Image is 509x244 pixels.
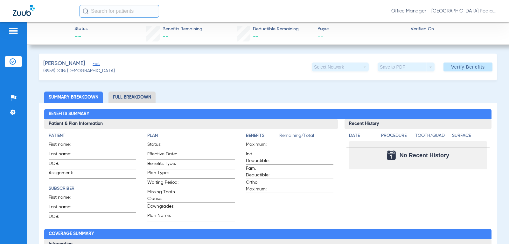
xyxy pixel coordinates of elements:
[452,132,487,141] app-breakdown-title: Surface
[381,132,413,141] app-breakdown-title: Procedure
[49,141,80,150] span: First name:
[147,189,178,202] span: Missing Tooth Clause:
[49,194,80,203] span: First name:
[44,109,491,119] h2: Benefits Summary
[83,8,88,14] img: Search Icon
[49,204,80,212] span: Last name:
[147,170,178,178] span: Plan Type:
[13,5,35,16] img: Zuub Logo
[49,213,80,222] span: DOB:
[108,92,156,103] li: Full Breakdown
[246,165,277,179] span: Fam. Deductible:
[253,34,259,40] span: --
[74,26,87,32] span: Status
[49,185,136,192] h4: Subscriber
[246,179,277,193] span: Ortho Maximum:
[49,170,80,178] span: Assignment:
[391,8,496,14] span: Office Manager - [GEOGRAPHIC_DATA] Pediatric Dentistry
[44,92,103,103] li: Summary Breakdown
[147,203,178,212] span: Downgrades:
[44,229,491,239] h2: Coverage Summary
[400,152,449,159] span: No Recent History
[345,119,491,129] h3: Recent History
[147,141,178,150] span: Status:
[317,33,405,41] span: --
[246,151,277,164] span: Ind. Deductible:
[49,160,80,169] span: DOB:
[452,132,487,139] h4: Surface
[451,64,485,70] span: Verify Benefits
[411,26,499,33] span: Verified On
[415,132,450,139] h4: Tooth/Quad
[147,132,235,139] h4: Plan
[349,132,376,141] app-breakdown-title: Date
[381,132,413,139] h4: Procedure
[246,141,277,150] span: Maximum:
[49,132,136,139] h4: Patient
[147,160,178,169] span: Benefits Type:
[43,68,115,74] span: (8959) DOB: [DEMOGRAPHIC_DATA]
[349,132,376,139] h4: Date
[415,132,450,141] app-breakdown-title: Tooth/Quad
[8,27,18,35] img: hamburger-icon
[43,60,85,68] span: [PERSON_NAME]
[253,26,299,33] span: Deductible Remaining
[246,132,279,139] h4: Benefits
[443,63,492,71] button: Verify Benefits
[279,132,333,141] span: Remaining/Total
[163,34,168,40] span: --
[411,33,418,40] span: --
[147,179,178,188] span: Waiting Period:
[49,151,80,159] span: Last name:
[147,212,178,221] span: Plan Name:
[387,151,396,160] img: Calendar
[93,62,98,68] span: Edit
[74,33,87,41] span: --
[80,5,159,18] input: Search for patients
[44,119,338,129] h3: Patient & Plan Information
[317,26,405,32] span: Payer
[147,151,178,159] span: Effective Date:
[163,26,202,33] span: Benefits Remaining
[246,132,279,141] app-breakdown-title: Benefits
